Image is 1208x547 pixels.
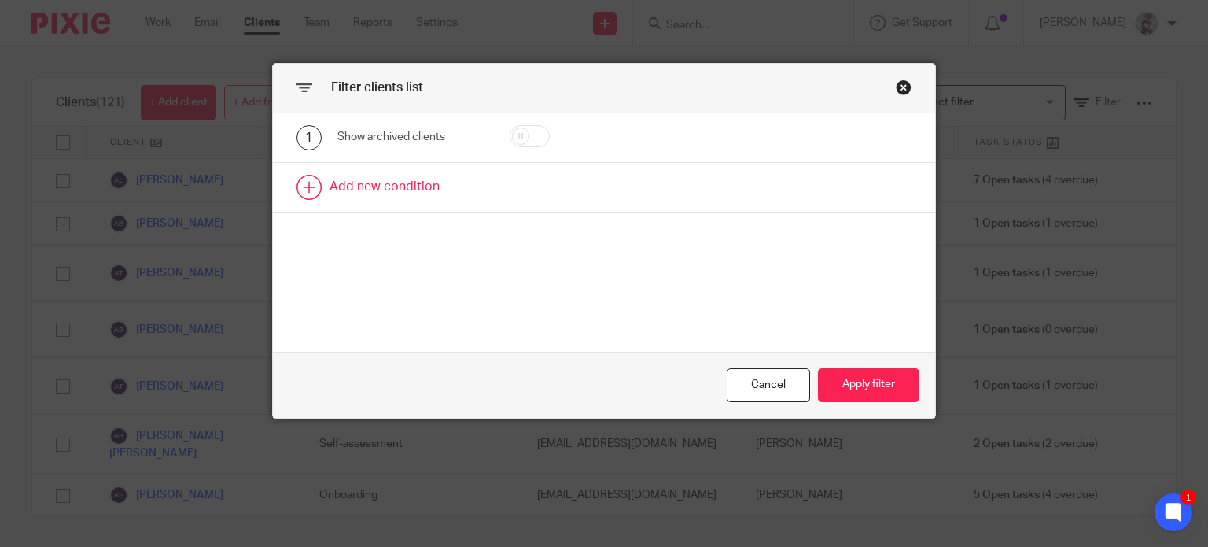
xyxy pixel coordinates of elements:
div: Close this dialog window [896,79,912,95]
div: Close this dialog window [727,368,810,402]
span: Filter clients list [331,81,423,94]
button: Apply filter [818,368,919,402]
div: 1 [1180,490,1196,505]
div: 1 [296,125,322,150]
div: Show archived clients [337,129,485,145]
